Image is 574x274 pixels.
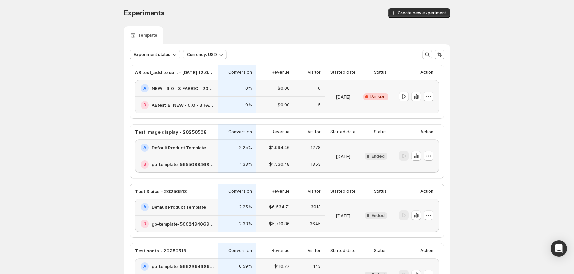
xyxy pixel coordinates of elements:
[152,102,214,109] h2: ABtest_B_NEW - 6.0 - 3 FABRIC - 20250910
[308,189,321,194] p: Visitor
[183,50,227,59] button: Currency: USD
[143,204,146,210] h2: A
[228,129,252,135] p: Conversion
[374,189,387,194] p: Status
[551,240,567,257] div: Open Intercom Messenger
[330,129,356,135] p: Started date
[269,162,290,167] p: $1,530.48
[372,213,385,218] span: Ended
[143,85,146,91] h2: A
[134,52,170,57] span: Experiment status
[311,204,321,210] p: 3913
[274,264,290,269] p: $110.77
[278,85,290,91] p: $0.00
[239,145,252,150] p: 2.25%
[388,8,450,18] button: Create new experiment
[135,247,186,254] p: Test pants - 20250516
[130,50,180,59] button: Experiment status
[245,102,252,108] p: 0%
[269,221,290,227] p: $5,710.86
[311,145,321,150] p: 1278
[420,129,433,135] p: Action
[245,85,252,91] p: 0%
[330,248,356,253] p: Started date
[374,70,387,75] p: Status
[372,153,385,159] span: Ended
[272,70,290,75] p: Revenue
[308,248,321,253] p: Visitor
[330,189,356,194] p: Started date
[135,69,214,76] p: AB test_add to cart - [DATE] 12:06:02
[318,102,321,108] p: 5
[336,153,350,160] p: [DATE]
[228,70,252,75] p: Conversion
[143,264,146,269] h2: A
[420,248,433,253] p: Action
[374,129,387,135] p: Status
[152,220,214,227] h2: gp-template-566249406907548523
[228,189,252,194] p: Conversion
[152,161,214,168] h2: gp-template-565509946817381267
[143,162,146,167] h2: B
[152,144,206,151] h2: Default Product Template
[311,162,321,167] p: 1353
[272,189,290,194] p: Revenue
[370,94,386,100] span: Paused
[138,33,157,38] p: Template
[336,93,350,100] p: [DATE]
[143,221,146,227] h2: B
[336,212,350,219] p: [DATE]
[269,204,290,210] p: $6,534.71
[239,204,252,210] p: 2.25%
[152,263,214,270] h2: gp-template-566239468957205355
[187,52,217,57] span: Currency: USD
[228,248,252,253] p: Conversion
[240,162,252,167] p: 1.33%
[152,85,214,92] h2: NEW - 6.0 - 3 FABRIC - 20250722
[135,128,207,135] p: Test image display - 20250508
[374,248,387,253] p: Status
[313,264,321,269] p: 143
[420,189,433,194] p: Action
[152,204,206,210] h2: Default Product Template
[272,129,290,135] p: Revenue
[318,85,321,91] p: 6
[124,9,165,17] span: Experiments
[308,129,321,135] p: Visitor
[310,221,321,227] p: 3645
[272,248,290,253] p: Revenue
[239,221,252,227] p: 2.33%
[143,102,146,108] h2: B
[398,10,446,16] span: Create new experiment
[420,70,433,75] p: Action
[143,145,146,150] h2: A
[308,70,321,75] p: Visitor
[278,102,290,108] p: $0.00
[269,145,290,150] p: $1,994.46
[239,264,252,269] p: 0.59%
[330,70,356,75] p: Started date
[435,50,444,59] button: Sort the results
[135,188,187,195] p: Test 3 pics - 20250513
